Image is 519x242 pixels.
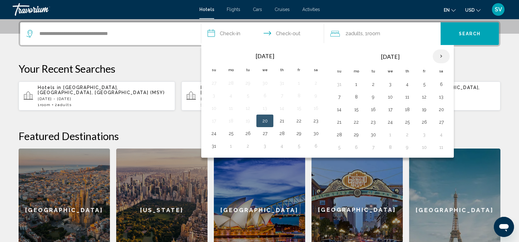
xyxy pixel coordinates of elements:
button: Day 22 [351,118,361,127]
button: Day 23 [311,116,321,125]
button: Day 6 [260,91,270,100]
button: Day 19 [243,116,253,125]
span: SV [495,6,502,13]
button: Day 5 [334,143,344,152]
button: Change language [444,5,456,14]
button: Change currency [465,5,481,14]
button: Day 28 [226,79,236,87]
span: USD [465,8,475,13]
button: Day 11 [226,104,236,113]
button: Day 16 [368,105,378,114]
button: Day 29 [294,129,304,138]
span: [GEOGRAPHIC_DATA], [GEOGRAPHIC_DATA], [GEOGRAPHIC_DATA] (MSY) [38,85,165,95]
button: Day 6 [351,143,361,152]
button: Day 13 [436,93,446,101]
p: Your Recent Searches [19,62,500,75]
button: Day 11 [436,143,446,152]
button: Day 17 [209,116,219,125]
button: Day 30 [311,129,321,138]
span: 2 [345,29,363,38]
a: Travorium [13,3,193,16]
button: Day 21 [334,118,344,127]
button: Day 7 [277,91,287,100]
button: Day 4 [402,80,412,89]
button: Day 10 [209,104,219,113]
button: Hotels in [GEOGRAPHIC_DATA], [GEOGRAPHIC_DATA], [GEOGRAPHIC_DATA] (MSY)[DATE] - [DATE]1Room2Adults [19,81,175,111]
span: en [444,8,450,13]
button: Day 10 [385,93,395,101]
button: Day 1 [385,130,395,139]
button: Day 3 [209,91,219,100]
button: Day 1 [351,80,361,89]
button: Day 6 [436,80,446,89]
button: Day 17 [385,105,395,114]
button: Day 21 [277,116,287,125]
span: , 1 [363,29,380,38]
button: Check in and out dates [201,22,324,45]
button: Day 20 [436,105,446,114]
button: Day 27 [436,118,446,127]
button: Day 25 [226,129,236,138]
span: Room [368,31,380,37]
button: Day 12 [419,93,429,101]
p: [DATE] - [DATE] [201,97,333,101]
span: Hotels in [201,85,224,90]
a: Activities [302,7,320,12]
iframe: Button to launch messaging window [494,217,514,237]
button: Day 9 [402,143,412,152]
span: Hotels in [38,85,61,90]
button: Day 4 [226,91,236,100]
span: [GEOGRAPHIC_DATA], [GEOGRAPHIC_DATA] (PUJ) [201,85,281,95]
button: Day 5 [419,80,429,89]
span: Room [40,103,51,107]
button: Day 14 [277,104,287,113]
span: Adults [58,103,71,107]
a: Hotels [199,7,214,12]
button: Day 22 [294,116,304,125]
button: Day 3 [260,142,270,150]
span: 1 [38,103,50,107]
button: Day 24 [385,118,395,127]
a: Cars [253,7,262,12]
button: Day 10 [419,143,429,152]
button: Day 31 [209,142,219,150]
button: Day 15 [351,105,361,114]
button: Day 2 [368,80,378,89]
span: Adults [348,31,363,37]
a: Cruises [275,7,290,12]
span: Search [459,31,481,37]
span: 2 [55,103,71,107]
button: User Menu [490,3,506,16]
button: Day 8 [385,143,395,152]
button: Day 27 [209,79,219,87]
button: Day 23 [368,118,378,127]
button: Day 11 [402,93,412,101]
span: 1 [201,103,213,107]
a: Flights [227,7,240,12]
th: [DATE] [222,49,307,63]
button: Day 30 [260,79,270,87]
button: Day 16 [311,104,321,113]
button: Travelers: 2 adults, 0 children [324,22,441,45]
button: Day 30 [368,130,378,139]
button: Day 24 [209,129,219,138]
p: [DATE] - [DATE] [38,97,170,101]
button: Day 3 [419,130,429,139]
button: Day 9 [311,91,321,100]
button: Day 27 [260,129,270,138]
button: Day 1 [226,142,236,150]
button: Day 6 [311,142,321,150]
button: Day 19 [419,105,429,114]
button: Day 2 [311,79,321,87]
button: Day 4 [436,130,446,139]
button: Day 12 [243,104,253,113]
button: Day 7 [368,143,378,152]
button: Day 1 [294,79,304,87]
button: Day 26 [419,118,429,127]
button: Day 31 [277,79,287,87]
th: [DATE] [348,49,433,64]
